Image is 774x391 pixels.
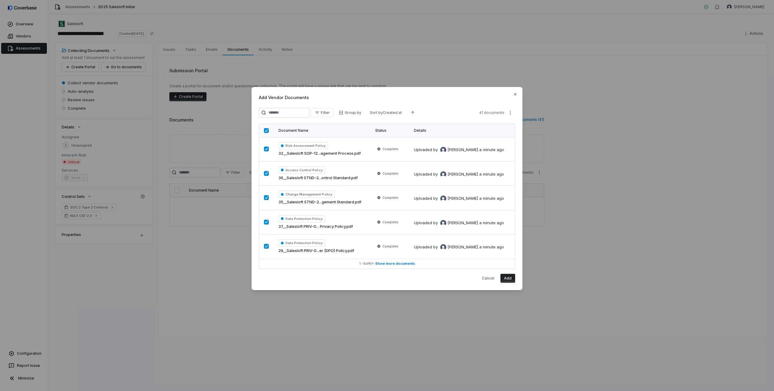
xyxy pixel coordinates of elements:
[278,199,361,205] span: 35__Salesloft STND-2...gement Standard.pdf
[500,274,515,283] button: Add
[479,244,504,250] div: a minute ago
[321,110,330,115] span: Filter
[407,108,419,117] button: Ascending
[414,171,504,177] div: Uploaded
[433,195,478,202] div: by
[278,239,325,247] span: Data Protection Policy
[278,191,335,198] span: Change Management Policy
[440,220,446,226] img: Mike Lewis avatar
[440,147,446,153] img: Mike Lewis avatar
[382,171,398,176] span: Complete
[433,220,478,226] div: by
[440,171,446,177] img: Mike Lewis avatar
[311,108,334,117] button: Filter
[382,147,398,151] span: Complete
[433,244,478,250] div: by
[366,108,405,117] button: Sort byCreated at
[278,248,354,254] span: 29__Salesloft PRIV-0...er (DPO) Policy.pdf
[414,195,504,202] div: Uploaded
[414,220,504,226] div: Uploaded
[382,195,398,200] span: Complete
[433,147,478,153] div: by
[278,166,325,174] span: Access Control Policy
[478,274,498,283] button: Cancel
[278,224,353,230] span: 37__Salesloft PRIV-0... Privacy Policy.pdf
[479,147,504,153] div: a minute ago
[375,128,404,133] div: Status
[506,108,515,117] button: More actions
[433,171,478,177] div: by
[440,244,446,250] img: Mike Lewis avatar
[479,110,504,115] span: 41 documents
[479,195,504,202] div: a minute ago
[278,175,358,181] span: 36__Salesloft STND-2...ontrol Standard.pdf
[447,171,478,177] span: [PERSON_NAME]
[414,128,510,133] div: Details
[259,94,515,101] span: Add Vendor Documents
[414,147,504,153] div: Uploaded
[479,220,504,226] div: a minute ago
[382,244,398,249] span: Complete
[447,244,478,250] span: [PERSON_NAME]
[447,147,478,153] span: [PERSON_NAME]
[447,195,478,202] span: [PERSON_NAME]
[479,171,504,177] div: a minute ago
[278,215,325,222] span: Data Protection Policy
[278,150,361,157] span: 32__Salesloft SOP-12...agement Process.pdf
[410,110,415,115] svg: Ascending
[447,220,478,226] span: [PERSON_NAME]
[259,259,515,269] button: 1 -5of41• Show more documents
[440,195,446,202] img: Mike Lewis avatar
[278,128,366,133] div: Document Name
[375,261,415,266] span: Show more documents
[335,108,365,117] button: Group by
[382,220,398,225] span: Complete
[278,142,328,149] span: Risk Assessment Policy
[414,244,504,250] div: Uploaded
